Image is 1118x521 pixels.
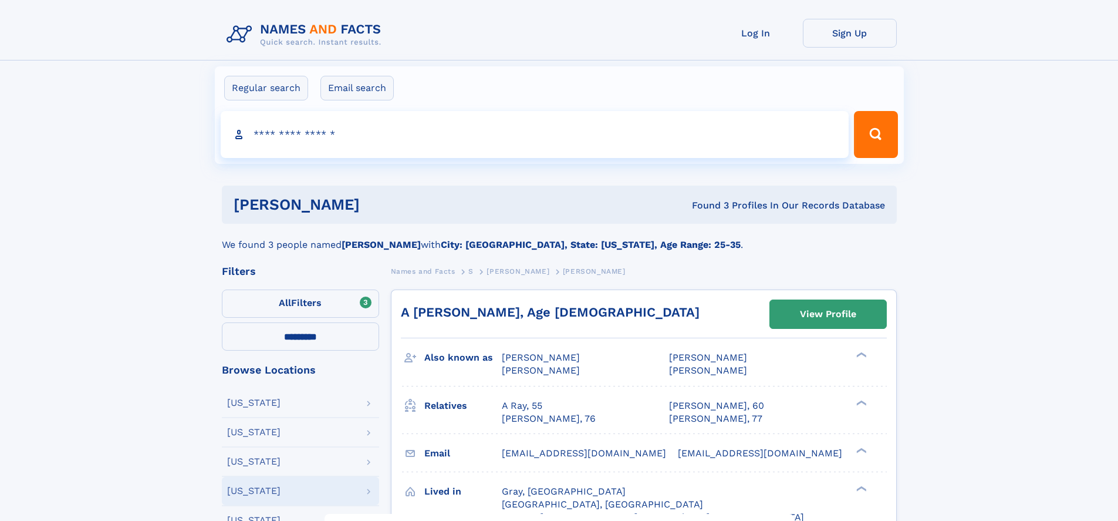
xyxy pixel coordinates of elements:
div: ❯ [853,351,867,359]
h3: Lived in [424,482,502,502]
span: [PERSON_NAME] [563,267,626,275]
b: [PERSON_NAME] [342,239,421,250]
span: [PERSON_NAME] [502,365,580,376]
button: Search Button [854,111,897,158]
h3: Relatives [424,396,502,416]
div: ❯ [853,446,867,454]
div: Found 3 Profiles In Our Records Database [526,199,885,212]
h3: Also known as [424,348,502,368]
a: A Ray, 55 [502,399,542,412]
div: [US_STATE] [227,486,281,496]
div: [US_STATE] [227,398,281,408]
h1: [PERSON_NAME] [234,197,526,212]
a: Sign Up [803,19,897,48]
a: [PERSON_NAME], 76 [502,412,596,425]
div: ❯ [853,399,867,406]
a: [PERSON_NAME] [487,264,549,278]
span: [PERSON_NAME] [502,352,580,363]
span: [PERSON_NAME] [669,365,747,376]
span: [EMAIL_ADDRESS][DOMAIN_NAME] [502,448,666,459]
span: [PERSON_NAME] [669,352,747,363]
div: Filters [222,266,379,277]
label: Regular search [224,76,308,100]
div: We found 3 people named with . [222,224,897,252]
span: Gray, [GEOGRAPHIC_DATA] [502,486,626,497]
label: Filters [222,290,379,318]
div: [US_STATE] [227,457,281,466]
a: [PERSON_NAME], 60 [669,399,764,412]
div: View Profile [800,301,856,328]
span: [PERSON_NAME] [487,267,549,275]
h3: Email [424,443,502,463]
a: S [468,264,474,278]
span: [EMAIL_ADDRESS][DOMAIN_NAME] [678,448,842,459]
span: [GEOGRAPHIC_DATA], [GEOGRAPHIC_DATA] [502,499,703,510]
a: Names and Facts [391,264,455,278]
a: Log In [709,19,803,48]
input: search input [221,111,849,158]
b: City: [GEOGRAPHIC_DATA], State: [US_STATE], Age Range: 25-35 [441,239,741,250]
div: Browse Locations [222,365,379,375]
img: Logo Names and Facts [222,19,391,51]
span: All [279,297,291,308]
a: [PERSON_NAME], 77 [669,412,762,425]
div: [US_STATE] [227,428,281,437]
a: View Profile [770,300,886,328]
div: ❯ [853,485,867,492]
span: S [468,267,474,275]
a: A [PERSON_NAME], Age [DEMOGRAPHIC_DATA] [401,305,700,320]
label: Email search [320,76,394,100]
